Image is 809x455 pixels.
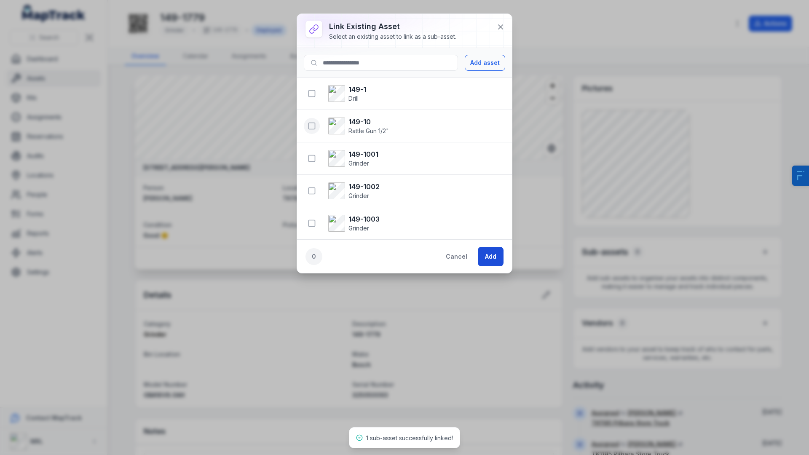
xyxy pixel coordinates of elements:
[348,214,380,224] strong: 149-1003
[305,248,322,265] div: 0
[348,182,380,192] strong: 149-1002
[348,160,369,167] span: Grinder
[366,434,453,442] span: 1 sub-asset successfully linked!
[329,21,456,32] h3: Link existing asset
[348,225,369,232] span: Grinder
[348,149,378,159] strong: 149-1001
[348,84,366,94] strong: 149-1
[348,95,359,102] span: Drill
[329,32,456,41] div: Select an existing asset to link as a sub-asset.
[478,247,504,266] button: Add
[348,127,389,134] span: Rattle Gun 1/2"
[465,55,505,71] button: Add asset
[348,117,389,127] strong: 149-10
[439,247,474,266] button: Cancel
[348,192,369,199] span: Grinder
